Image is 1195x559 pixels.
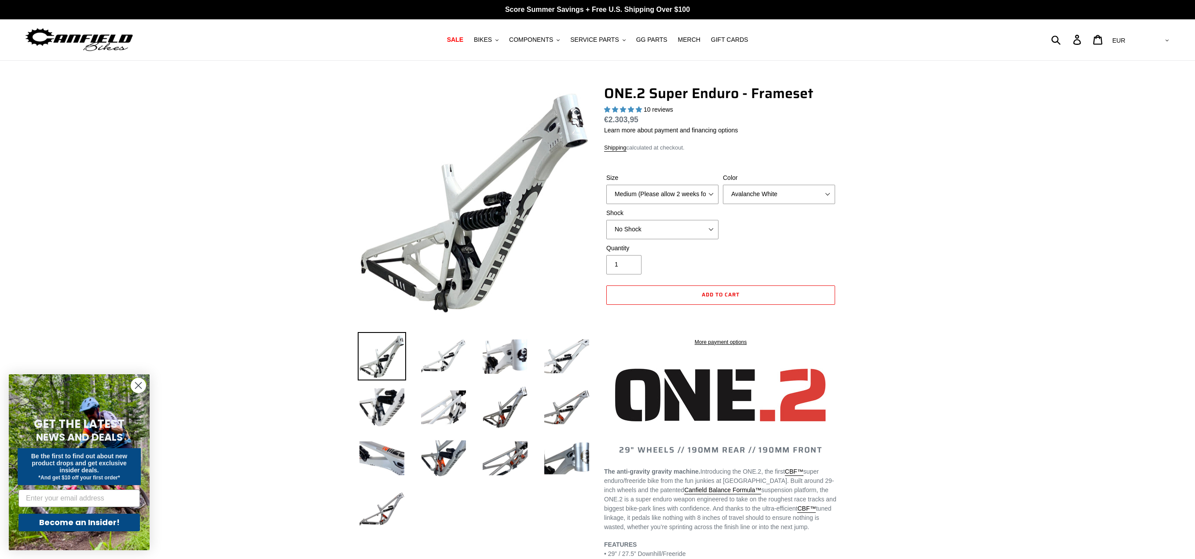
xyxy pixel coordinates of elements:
img: Load image into Gallery viewer, ONE.2 Super Enduro - Frameset [358,332,406,380]
span: MERCH [678,36,700,44]
label: Quantity [606,244,718,253]
button: Add to cart [606,285,835,305]
label: Shock [606,208,718,218]
img: Load image into Gallery viewer, ONE.2 Super Enduro - Frameset [358,485,406,533]
strong: FEATURES [604,541,637,548]
button: Become an Insider! [18,514,140,531]
span: BIKES [474,36,492,44]
span: *And get $10 off your first order* [38,475,120,481]
img: Load image into Gallery viewer, ONE.2 Super Enduro - Frameset [481,383,529,431]
img: Load image into Gallery viewer, ONE.2 Super Enduro - Frameset [419,332,468,380]
a: GIFT CARDS [707,34,753,46]
button: Close dialog [131,378,146,393]
span: tuned linkage, it pedals like nothing with 8 inches of travel should to ensure nothing is wasted,... [604,505,832,530]
a: CBF™ [797,505,816,513]
a: GG PARTS [632,34,672,46]
label: Color [723,173,835,183]
button: BIKES [469,34,503,46]
img: Load image into Gallery viewer, ONE.2 Super Enduro - Frameset [481,332,529,380]
h1: ONE.2 Super Enduro - Frameset [604,85,837,102]
span: suspension platform, the ONE.2 is a super enduro weapon engineered to take on the roughest race t... [604,486,836,512]
label: Size [606,173,718,183]
button: SERVICE PARTS [566,34,630,46]
span: Introducing the ONE.2, the first [700,468,785,475]
span: super enduro/freeride bike from the fun junkies at [GEOGRAPHIC_DATA]. Built around 29-inch wheels... [604,468,834,493]
span: 10 reviews [644,106,673,113]
span: COMPONENTS [509,36,553,44]
button: COMPONENTS [505,34,564,46]
iframe: PayPal-paypal [606,309,835,329]
span: GET THE LATEST [34,416,125,432]
span: €2.303,95 [604,115,638,124]
span: NEWS AND DEALS [36,430,123,444]
span: 29" WHEELS // 190MM REAR // 190MM FRONT [619,444,822,456]
img: Load image into Gallery viewer, ONE.2 Super Enduro - Frameset [358,383,406,431]
a: More payment options [606,338,835,346]
strong: The anti-gravity gravity machine. [604,468,700,475]
a: Shipping [604,144,627,152]
div: calculated at checkout. [604,143,837,152]
img: Load image into Gallery viewer, ONE.2 Super Enduro - Frameset [543,332,591,380]
a: MERCH [674,34,705,46]
img: Canfield Bikes [24,26,134,54]
a: Learn more about payment and financing options [604,127,738,134]
img: Load image into Gallery viewer, ONE.2 Super Enduro - Frameset [543,434,591,482]
span: Be the first to find out about new product drops and get exclusive insider deals. [31,453,128,474]
img: Load image into Gallery viewer, ONE.2 Super Enduro - Frameset [358,434,406,482]
span: 5.00 stars [604,106,644,113]
span: GIFT CARDS [711,36,748,44]
span: GG PARTS [636,36,667,44]
a: SALE [443,34,468,46]
span: SALE [447,36,463,44]
a: CBF™ [785,468,803,476]
img: Load image into Gallery viewer, ONE.2 Super Enduro - Frameset [419,434,468,482]
span: Add to cart [702,290,740,299]
a: Canfield Balance Formula™ [684,486,761,494]
span: SERVICE PARTS [570,36,619,44]
img: Load image into Gallery viewer, ONE.2 Super Enduro - Frameset [419,383,468,431]
img: Load image into Gallery viewer, ONE.2 Super Enduro - Frameset [481,434,529,482]
input: Search [1056,30,1078,49]
input: Enter your email address [18,490,140,507]
img: Load image into Gallery viewer, ONE.2 Super Enduro - Frameset [543,383,591,431]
